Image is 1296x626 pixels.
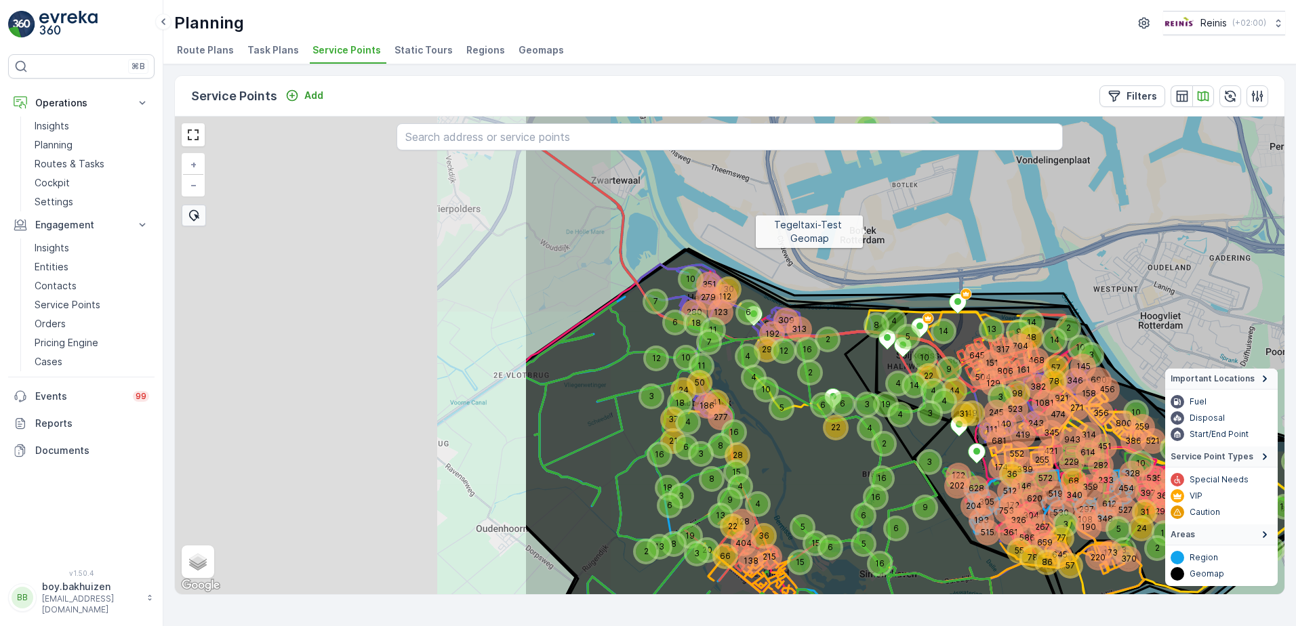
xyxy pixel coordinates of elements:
[35,317,66,331] p: Orders
[771,398,792,418] div: 5
[1091,403,1099,411] div: 356
[934,391,954,411] div: 4
[1026,413,1034,421] div: 243
[756,339,765,348] div: 29
[697,396,705,404] div: 186
[1078,442,1086,451] div: 614
[826,417,846,438] div: 22
[1007,383,1015,392] div: 98
[1099,85,1165,107] button: Filters
[920,403,940,423] div: 3
[183,175,203,195] a: Zoom Out
[1123,431,1131,439] div: 386
[1132,417,1140,425] div: 259
[884,311,904,331] div: 4
[817,329,826,337] div: 2
[756,379,764,388] div: 10
[691,356,712,376] div: 11
[817,329,838,350] div: 2
[710,436,718,444] div: 8
[962,403,982,423] div: 49
[8,410,155,437] a: Reports
[944,381,952,389] div: 44
[776,310,796,331] div: 309
[1067,398,1075,406] div: 271
[1062,430,1082,450] div: 943
[1058,318,1078,338] div: 2
[939,359,947,367] div: 9
[1097,379,1117,400] div: 456
[1058,318,1066,326] div: 2
[35,444,149,457] p: Documents
[35,298,100,312] p: Service Points
[1165,369,1278,390] summary: Important Locations
[1067,398,1087,418] div: 271
[995,361,1015,381] div: 806
[8,383,155,410] a: Events99
[897,327,918,347] div: 5
[1028,377,1036,385] div: 382
[1032,450,1052,470] div: 255
[1013,425,1033,445] div: 419
[1200,16,1227,30] p: Reinis
[1073,356,1081,364] div: 145
[35,176,70,190] p: Cockpit
[35,157,104,171] p: Routes & Tasks
[689,373,697,381] div: 50
[1091,403,1111,423] div: 356
[923,381,944,401] div: 4
[691,444,711,464] div: 3
[714,287,735,307] div: 112
[826,417,834,425] div: 22
[1051,388,1072,409] div: 921
[35,195,73,209] p: Settings
[646,348,654,356] div: 12
[676,348,696,368] div: 10
[890,404,898,413] div: 4
[983,373,991,381] div: 129
[797,339,805,348] div: 16
[1162,438,1171,446] div: 11
[8,11,35,38] img: logo
[727,445,735,453] div: 28
[1163,16,1195,30] img: Reinis-Logo-Vrijstaand_Tekengebied-1-copy2_aBO4n7j.png
[689,373,710,393] div: 50
[646,348,666,369] div: 12
[1013,360,1034,380] div: 161
[737,346,758,367] div: 4
[29,314,155,333] a: Orders
[727,445,748,465] div: 28
[1026,350,1034,358] div: 468
[884,311,892,319] div: 4
[645,291,666,312] div: 7
[1010,336,1018,344] div: 704
[1061,452,1070,460] div: 229
[1021,312,1030,320] div: 14
[904,375,925,396] div: 14
[990,387,998,395] div: 3
[800,362,820,383] div: 2
[1045,330,1065,350] div: 14
[678,412,686,420] div: 4
[676,437,696,457] div: 6
[857,394,865,402] div: 3
[874,434,894,454] div: 2
[35,279,77,293] p: Contacts
[670,393,690,413] div: 18
[1046,358,1066,378] div: 57
[686,313,706,333] div: 18
[981,419,990,427] div: 111
[1040,441,1049,449] div: 421
[35,260,68,274] p: Entities
[1232,18,1266,28] p: ( +02:00 )
[1165,446,1278,467] summary: Service Point Types
[967,346,987,366] div: 645
[1127,89,1157,103] p: Filters
[773,341,782,349] div: 12
[1005,399,1013,407] div: 523
[933,321,941,329] div: 14
[859,418,868,426] div: 4
[1041,423,1061,443] div: 345
[710,302,718,310] div: 123
[986,402,1007,423] div: 245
